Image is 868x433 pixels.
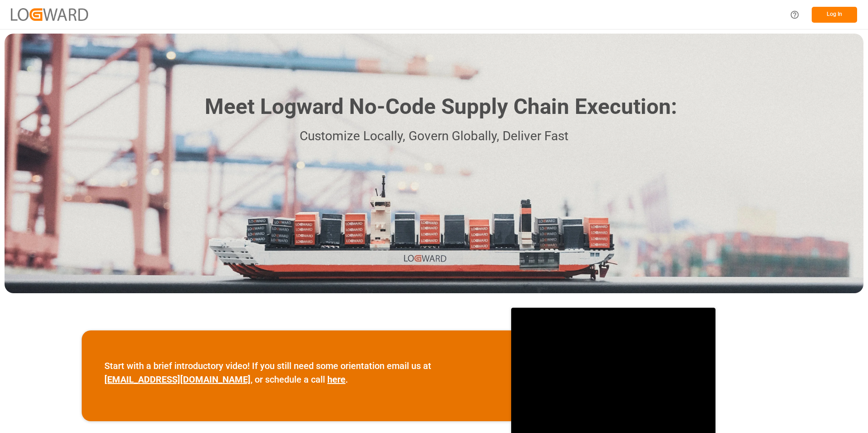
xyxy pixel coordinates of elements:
[327,374,345,385] a: here
[104,374,251,385] a: [EMAIL_ADDRESS][DOMAIN_NAME]
[191,126,677,147] p: Customize Locally, Govern Globally, Deliver Fast
[104,359,488,386] p: Start with a brief introductory video! If you still need some orientation email us at , or schedu...
[812,7,857,23] button: Log In
[11,8,88,20] img: Logward_new_orange.png
[784,5,805,25] button: Help Center
[205,91,677,123] h1: Meet Logward No-Code Supply Chain Execution:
